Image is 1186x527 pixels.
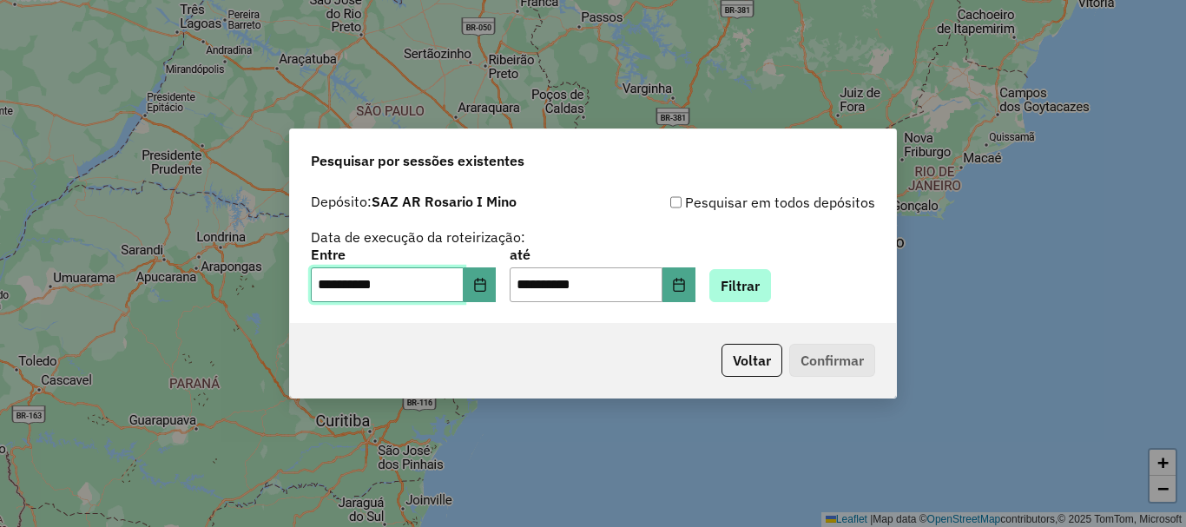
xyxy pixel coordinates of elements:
button: Choose Date [662,267,695,302]
label: até [510,244,695,265]
button: Choose Date [464,267,497,302]
button: Voltar [721,344,782,377]
div: Pesquisar em todos depósitos [593,192,875,213]
label: Entre [311,244,496,265]
button: Filtrar [709,269,771,302]
strong: SAZ AR Rosario I Mino [372,193,517,210]
label: Depósito: [311,191,517,212]
span: Pesquisar por sessões existentes [311,150,524,171]
label: Data de execução da roteirização: [311,227,525,247]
